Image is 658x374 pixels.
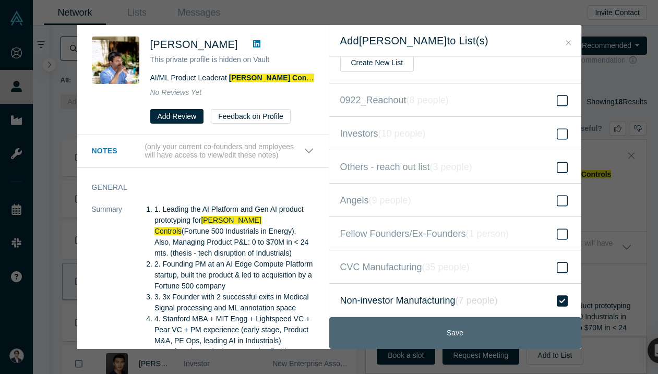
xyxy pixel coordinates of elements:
span: Angels [340,193,411,208]
h3: General [92,182,300,193]
i: ( 7 people ) [456,295,498,306]
span: No Reviews Yet [150,88,202,96]
a: [PERSON_NAME] Controls [229,74,322,82]
h3: Notes [92,146,143,156]
span: Non-investor Manufacturing [340,293,498,308]
button: Feedback on Profile [211,109,291,124]
span: AI/ML Product Leader at [150,74,322,82]
i: ( 35 people ) [422,262,470,272]
span: CVC Manufacturing [340,260,470,274]
i: ( 1 person ) [466,228,509,239]
span: Investors [340,126,426,141]
i: ( 10 people ) [378,128,426,139]
h2: Add [PERSON_NAME] to List(s) [340,34,570,47]
li: 1. Leading the AI Platform and Gen AI product prototyping for (Fortune 500 Industrials in Energy)... [154,204,314,259]
button: Add Review [150,109,204,124]
p: (only your current co-founders and employees will have access to view/edit these notes) [145,142,303,160]
button: Close [563,37,574,49]
button: Save [329,317,581,349]
i: ( 9 people ) [369,195,411,206]
span: Fellow Founders/Ex-Founders [340,226,509,241]
i: ( 3 people ) [430,162,472,172]
p: This private profile is hidden on Vault [150,54,314,65]
span: Others - reach out list [340,160,472,174]
button: Notes (only your current co-founders and employees will have access to view/edit these notes) [92,142,314,160]
li: 2. Founding PM at an AI Edge Compute Platform startup, built the product & led to acquisition by ... [154,259,314,292]
span: 0922_Reachout [340,93,449,107]
button: Create New List [340,54,414,72]
i: ( 8 people ) [406,95,449,105]
li: 4. Stanford MBA + MIT Engg + Lightspeed VC + Pear VC + PM experience (early stage, Product M&A, P... [154,313,314,346]
li: 3. 3x Founder with 2 successful exits in Medical Signal processing and ML annotation space [154,292,314,313]
span: [PERSON_NAME] Controls [154,216,261,235]
img: Aditya Ranjan's Profile Image [92,37,139,84]
span: [PERSON_NAME] [150,39,238,50]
